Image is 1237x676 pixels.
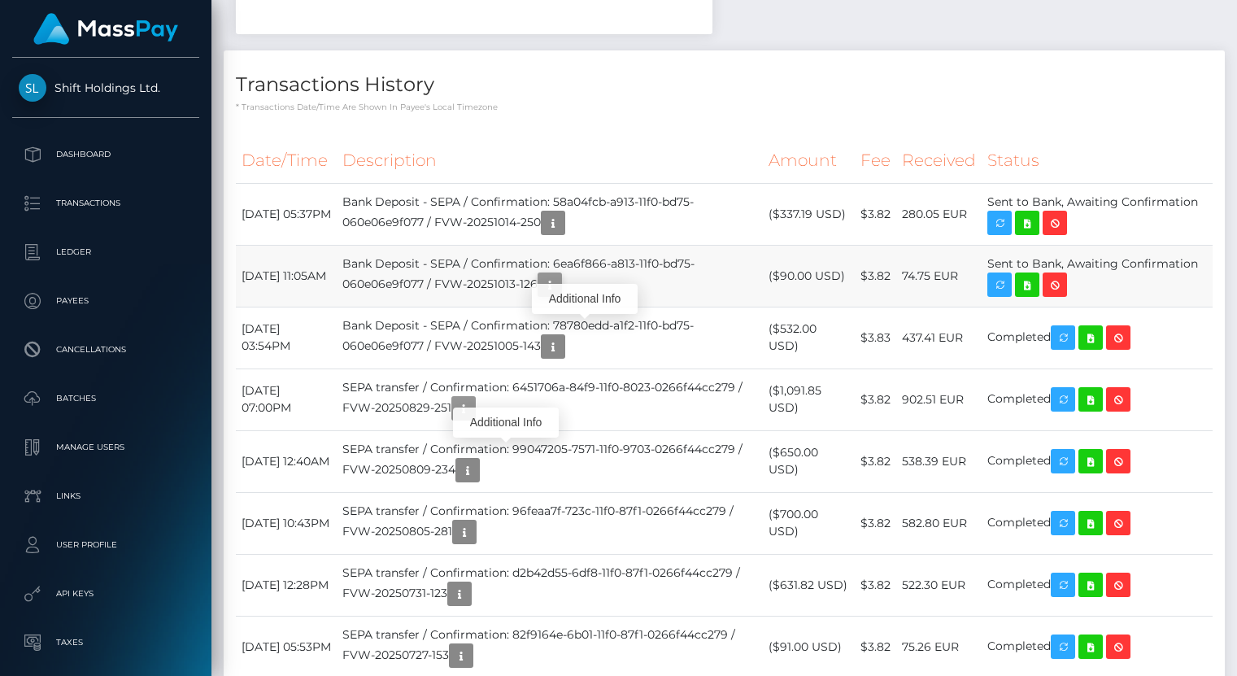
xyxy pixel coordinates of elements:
[12,183,199,224] a: Transactions
[12,622,199,663] a: Taxes
[337,492,763,554] td: SEPA transfer / Confirmation: 96feaa7f-723c-11f0-87f1-0266f44cc279 / FVW-20250805-281
[982,430,1213,492] td: Completed
[236,71,1213,99] h4: Transactions History
[982,369,1213,430] td: Completed
[763,430,855,492] td: ($650.00 USD)
[12,378,199,419] a: Batches
[12,81,199,95] span: Shift Holdings Ltd.
[12,525,199,565] a: User Profile
[855,245,896,307] td: $3.82
[896,245,982,307] td: 74.75 EUR
[19,484,193,508] p: Links
[12,427,199,468] a: Manage Users
[896,369,982,430] td: 902.51 EUR
[982,307,1213,369] td: Completed
[763,307,855,369] td: ($532.00 USD)
[12,232,199,273] a: Ledger
[236,138,337,183] th: Date/Time
[236,492,337,554] td: [DATE] 10:43PM
[236,430,337,492] td: [DATE] 12:40AM
[855,183,896,245] td: $3.82
[236,183,337,245] td: [DATE] 05:37PM
[19,533,193,557] p: User Profile
[236,307,337,369] td: [DATE] 03:54PM
[982,183,1213,245] td: Sent to Bank, Awaiting Confirmation
[855,307,896,369] td: $3.83
[236,245,337,307] td: [DATE] 11:05AM
[236,369,337,430] td: [DATE] 07:00PM
[19,191,193,216] p: Transactions
[896,430,982,492] td: 538.39 EUR
[896,554,982,616] td: 522.30 EUR
[982,554,1213,616] td: Completed
[12,329,199,370] a: Cancellations
[19,74,46,102] img: Shift Holdings Ltd.
[337,430,763,492] td: SEPA transfer / Confirmation: 99047205-7571-11f0-9703-0266f44cc279 / FVW-20250809-234
[896,307,982,369] td: 437.41 EUR
[337,183,763,245] td: Bank Deposit - SEPA / Confirmation: 58a04fcb-a913-11f0-bd75-060e06e9f077 / FVW-20251014-250
[855,492,896,554] td: $3.82
[19,240,193,264] p: Ledger
[236,554,337,616] td: [DATE] 12:28PM
[763,245,855,307] td: ($90.00 USD)
[12,476,199,517] a: Links
[763,138,855,183] th: Amount
[19,289,193,313] p: Payees
[12,134,199,175] a: Dashboard
[855,554,896,616] td: $3.82
[12,574,199,614] a: API Keys
[982,138,1213,183] th: Status
[337,245,763,307] td: Bank Deposit - SEPA / Confirmation: 6ea6f866-a813-11f0-bd75-060e06e9f077 / FVW-20251013-126
[763,554,855,616] td: ($631.82 USD)
[19,142,193,167] p: Dashboard
[855,138,896,183] th: Fee
[982,245,1213,307] td: Sent to Bank, Awaiting Confirmation
[33,13,178,45] img: MassPay Logo
[855,430,896,492] td: $3.82
[337,554,763,616] td: SEPA transfer / Confirmation: d2b42d55-6df8-11f0-87f1-0266f44cc279 / FVW-20250731-123
[896,138,982,183] th: Received
[453,408,559,438] div: Additional Info
[982,492,1213,554] td: Completed
[337,307,763,369] td: Bank Deposit - SEPA / Confirmation: 78780edd-a1f2-11f0-bd75-060e06e9f077 / FVW-20251005-143
[763,492,855,554] td: ($700.00 USD)
[896,183,982,245] td: 280.05 EUR
[19,435,193,460] p: Manage Users
[19,582,193,606] p: API Keys
[12,281,199,321] a: Payees
[337,369,763,430] td: SEPA transfer / Confirmation: 6451706a-84f9-11f0-8023-0266f44cc279 / FVW-20250829-251
[855,369,896,430] td: $3.82
[763,183,855,245] td: ($337.19 USD)
[19,630,193,655] p: Taxes
[236,101,1213,113] p: * Transactions date/time are shown in payee's local timezone
[763,369,855,430] td: ($1,091.85 USD)
[19,338,193,362] p: Cancellations
[337,138,763,183] th: Description
[19,386,193,411] p: Batches
[896,492,982,554] td: 582.80 EUR
[532,284,638,314] div: Additional Info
